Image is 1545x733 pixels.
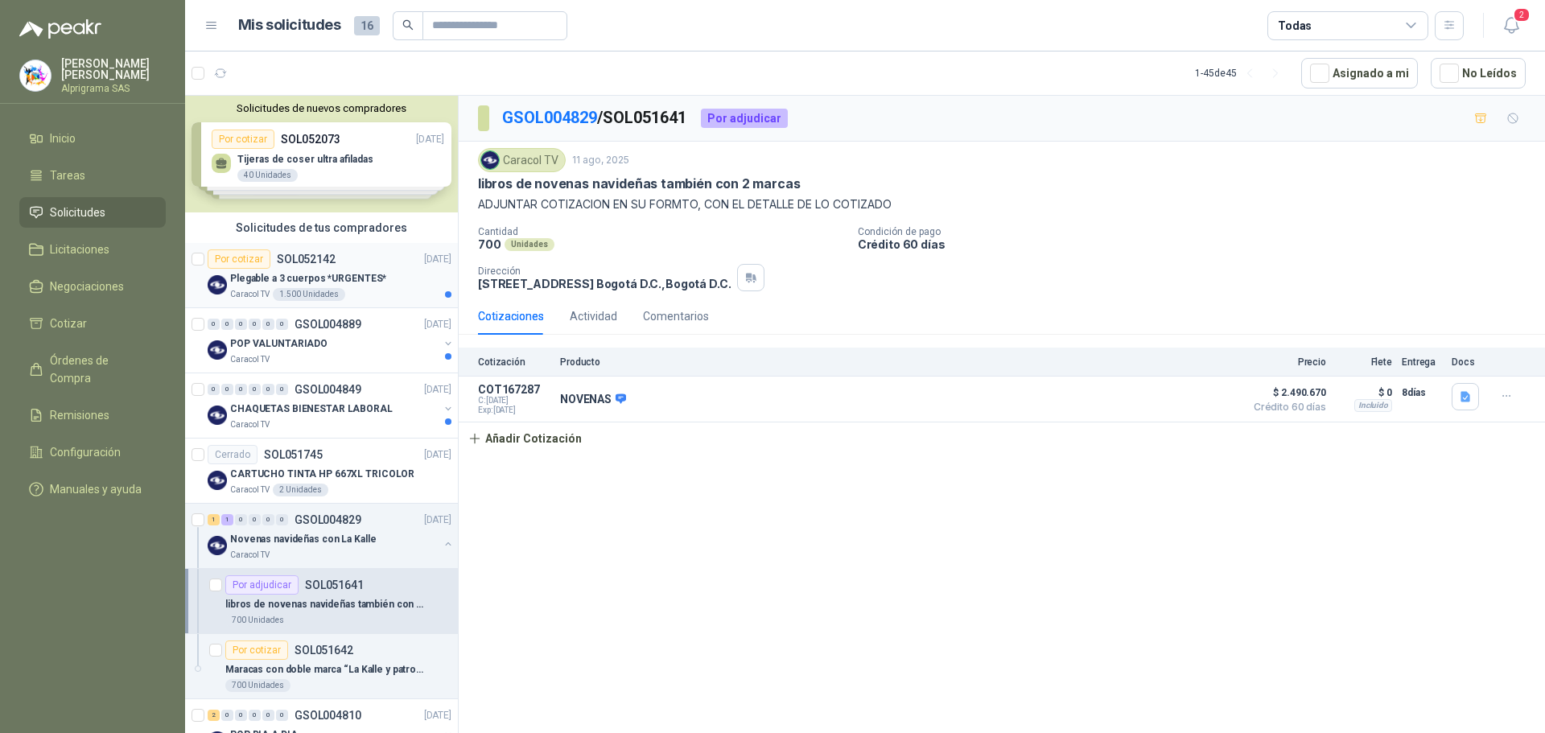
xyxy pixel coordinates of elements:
[225,679,290,692] div: 700 Unidades
[424,317,451,332] p: [DATE]
[1195,60,1288,86] div: 1 - 45 de 45
[1246,383,1326,402] span: $ 2.490.670
[230,484,270,496] p: Caracol TV
[19,197,166,228] a: Solicitudes
[1301,58,1418,89] button: Asignado a mi
[19,474,166,504] a: Manuales y ayuda
[19,400,166,430] a: Remisiones
[208,319,220,330] div: 0
[19,271,166,302] a: Negociaciones
[208,380,455,431] a: 0 0 0 0 0 0 GSOL004849[DATE] Company LogoCHAQUETAS BIENESTAR LABORALCaracol TV
[50,130,76,147] span: Inicio
[19,123,166,154] a: Inicio
[19,345,166,393] a: Órdenes de Compra
[221,514,233,525] div: 1
[502,108,597,127] a: GSOL004829
[481,151,499,169] img: Company Logo
[858,237,1539,251] p: Crédito 60 días
[50,352,150,387] span: Órdenes de Compra
[295,319,361,330] p: GSOL004889
[235,710,247,721] div: 0
[305,579,364,591] p: SOL051641
[1402,383,1442,402] p: 8 días
[230,467,414,482] p: CARTUCHO TINTA HP 667XL TRICOLOR
[262,319,274,330] div: 0
[262,514,274,525] div: 0
[19,234,166,265] a: Licitaciones
[1513,7,1531,23] span: 2
[221,319,233,330] div: 0
[50,406,109,424] span: Remisiones
[560,356,1236,368] p: Producto
[249,319,261,330] div: 0
[230,532,376,547] p: Novenas navideñas con La Kalle
[424,447,451,463] p: [DATE]
[225,597,426,612] p: libros de novenas navideñas también con 2 marcas
[230,549,270,562] p: Caracol TV
[478,237,501,251] p: 700
[478,307,544,325] div: Cotizaciones
[277,253,336,265] p: SOL052142
[208,340,227,360] img: Company Logo
[505,238,554,251] div: Unidades
[262,710,274,721] div: 0
[225,614,290,627] div: 700 Unidades
[249,514,261,525] div: 0
[61,58,166,80] p: [PERSON_NAME] [PERSON_NAME]
[1497,11,1526,40] button: 2
[1431,58,1526,89] button: No Leídos
[225,640,288,660] div: Por cotizar
[19,19,101,39] img: Logo peakr
[478,396,550,406] span: C: [DATE]
[50,443,121,461] span: Configuración
[221,384,233,395] div: 0
[478,148,566,172] div: Caracol TV
[478,175,800,192] p: libros de novenas navideñas también con 2 marcas
[19,160,166,191] a: Tareas
[50,315,87,332] span: Cotizar
[424,708,451,723] p: [DATE]
[1278,17,1312,35] div: Todas
[185,634,458,699] a: Por cotizarSOL051642Maracas con doble marca “La Kalle y patrocinador”700 Unidades
[230,271,386,286] p: Plegable a 3 cuerpos *URGENTES*
[185,243,458,308] a: Por cotizarSOL052142[DATE] Company LogoPlegable a 3 cuerpos *URGENTES*Caracol TV1.500 Unidades
[19,308,166,339] a: Cotizar
[225,575,299,595] div: Por adjudicar
[208,471,227,490] img: Company Logo
[208,710,220,721] div: 2
[249,710,261,721] div: 0
[225,662,426,677] p: Maracas con doble marca “La Kalle y patrocinador”
[424,252,451,267] p: [DATE]
[1336,356,1392,368] p: Flete
[208,445,257,464] div: Cerrado
[701,109,788,128] div: Por adjudicar
[295,384,361,395] p: GSOL004849
[354,16,380,35] span: 16
[20,60,51,91] img: Company Logo
[185,439,458,504] a: CerradoSOL051745[DATE] Company LogoCARTUCHO TINTA HP 667XL TRICOLORCaracol TV2 Unidades
[185,96,458,212] div: Solicitudes de nuevos compradoresPor cotizarSOL052073[DATE] Tijeras de coser ultra afiladas40 Uni...
[276,710,288,721] div: 0
[459,422,591,455] button: Añadir Cotización
[1354,399,1392,412] div: Incluido
[208,536,227,555] img: Company Logo
[221,710,233,721] div: 0
[262,384,274,395] div: 0
[273,484,328,496] div: 2 Unidades
[273,288,345,301] div: 1.500 Unidades
[1246,402,1326,412] span: Crédito 60 días
[208,315,455,366] a: 0 0 0 0 0 0 GSOL004889[DATE] Company LogoPOP VALUNTARIADOCaracol TV
[295,644,353,656] p: SOL051642
[1402,356,1442,368] p: Entrega
[560,393,626,407] p: NOVENAS
[19,437,166,467] a: Configuración
[1246,356,1326,368] p: Precio
[50,480,142,498] span: Manuales y ayuda
[185,569,458,634] a: Por adjudicarSOL051641libros de novenas navideñas también con 2 marcas700 Unidades
[276,384,288,395] div: 0
[230,353,270,366] p: Caracol TV
[208,384,220,395] div: 0
[478,383,550,396] p: COT167287
[50,278,124,295] span: Negociaciones
[1452,356,1484,368] p: Docs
